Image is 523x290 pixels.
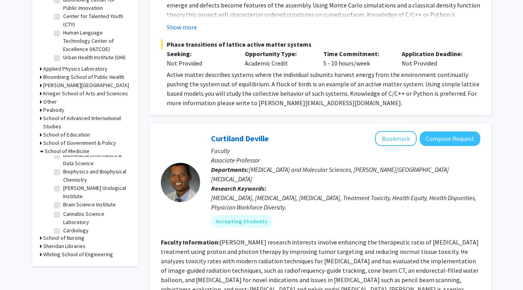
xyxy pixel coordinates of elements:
p: Time Commitment: [323,49,390,58]
label: Biomedical Informatics & Data Science [63,151,128,168]
label: Urban Health Institute (UHI) [63,53,126,62]
h3: Other [43,98,57,106]
div: [MEDICAL_DATA], [MEDICAL_DATA], [MEDICAL_DATA], Treatment Toxicity, Health Equity, Health Dispari... [211,193,480,212]
h3: Krieger School of Arts and Sciences [43,89,128,98]
button: Add Curtiland Deville to Bookmarks [375,131,417,146]
h3: School of Nursing [43,234,84,242]
h3: Sheridan Libraries [43,242,86,250]
label: Human Language Technology Center of Excellence (HLTCOE) [63,29,128,53]
h3: [PERSON_NAME][GEOGRAPHIC_DATA] [43,81,129,89]
button: Show more [167,22,197,32]
h3: School of Education [43,131,90,139]
span: [MEDICAL_DATA] and Molecular Sciences, [PERSON_NAME][GEOGRAPHIC_DATA][MEDICAL_DATA] [211,166,449,183]
div: Not Provided [167,58,233,68]
label: [PERSON_NAME] Urological Institute [63,184,128,201]
b: Faculty Information: [161,238,220,246]
p: Faculty [211,146,480,155]
div: Academic Credit [239,49,317,68]
div: Not Provided [396,49,474,68]
label: Cardiology [63,226,89,235]
button: Compose Request to Curtiland Deville [420,131,480,146]
mat-chip: Accepting Students [211,215,272,228]
p: Opportunity Type: [245,49,312,58]
label: Cannabis Science Laboratory [63,210,128,226]
h3: Applied Physics Laboratory [43,65,108,73]
b: Departments: [211,166,249,173]
span: Phase transitions of lattice active matter systems [161,40,480,49]
a: Curtiland Deville [211,133,269,143]
p: Application Deadline: [402,49,468,58]
h3: Bloomberg School of Public Health [43,73,124,81]
label: Center for Talented Youth (CTY) [63,12,128,29]
h3: School of Medicine [45,147,89,155]
h3: Whiting School of Engineering [43,250,113,259]
h3: School of Government & Policy [43,139,116,147]
label: Biophysics and Biophysical Chemistry [63,168,128,184]
b: Research Keywords: [211,184,266,192]
h3: School of Advanced International Studies [43,114,130,131]
h3: Peabody [43,106,64,114]
p: Associate Professor [211,155,480,165]
label: Brain Science Institute [63,201,116,209]
div: 5 - 10 hours/week [317,49,396,68]
p: Seeking: [167,49,233,58]
p: Active matter describes systems where the individual subunits harvest energy from the environment... [167,70,480,108]
iframe: Chat [6,255,33,284]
